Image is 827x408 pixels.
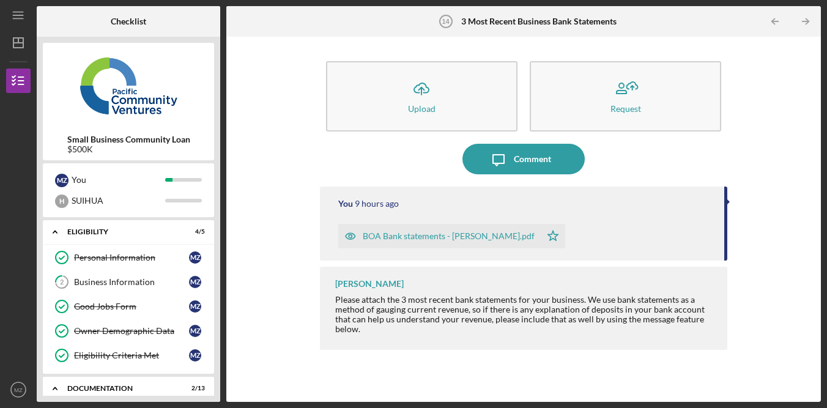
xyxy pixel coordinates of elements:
b: Checklist [111,17,146,26]
div: M Z [189,325,201,337]
div: Comment [514,144,551,174]
div: Documentation [67,385,174,392]
div: M Z [189,251,201,264]
div: SUIHUA [72,190,165,211]
div: M Z [189,300,201,313]
button: BOA Bank statements - [PERSON_NAME].pdf [338,224,565,248]
button: Comment [462,144,585,174]
div: $500K [67,144,190,154]
div: Owner Demographic Data [74,326,189,336]
div: Personal Information [74,253,189,262]
div: M Z [55,174,69,187]
div: Good Jobs Form [74,302,189,311]
div: BOA Bank statements - [PERSON_NAME].pdf [363,231,535,241]
text: MZ [14,387,23,393]
b: 3 Most Recent Business Bank Statements [461,17,617,26]
div: Eligibility Criteria Met [74,351,189,360]
button: Request [530,61,721,132]
div: M Z [189,349,201,362]
tspan: 2 [60,278,64,286]
div: Request [610,104,641,113]
tspan: 14 [442,18,450,25]
div: [PERSON_NAME] [335,279,404,289]
button: MZ [6,377,31,402]
img: Product logo [43,49,214,122]
div: Please attach the 3 most recent bank statements for your business. We use bank statements as a me... [335,295,715,334]
a: Personal InformationMZ [49,245,208,270]
div: 2 / 13 [183,385,205,392]
div: Eligibility [67,228,174,236]
a: Owner Demographic DataMZ [49,319,208,343]
div: You [72,169,165,190]
a: 2Business InformationMZ [49,270,208,294]
a: Good Jobs FormMZ [49,294,208,319]
b: Small Business Community Loan [67,135,190,144]
button: Upload [326,61,517,132]
div: Upload [408,104,436,113]
a: Eligibility Criteria MetMZ [49,343,208,368]
div: H [55,195,69,208]
div: M Z [189,276,201,288]
div: You [338,199,353,209]
time: 2025-09-15 07:17 [355,199,399,209]
div: 4 / 5 [183,228,205,236]
div: Business Information [74,277,189,287]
